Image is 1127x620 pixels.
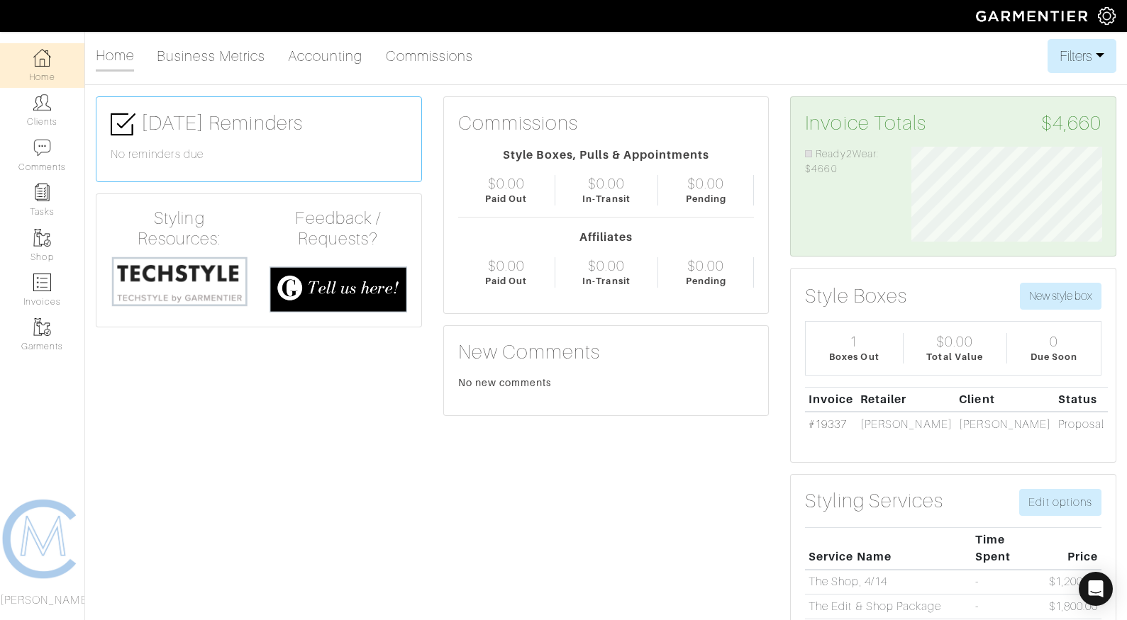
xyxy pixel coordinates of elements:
td: Proposal [1055,412,1108,436]
td: The Shop, 4/14 [805,570,972,594]
img: garments-icon-b7da505a4dc4fd61783c78ac3ca0ef83fa9d6f193b1c9dc38574b1d14d53ca28.png [33,229,51,247]
img: reminder-icon-8004d30b9f0a5d33ae49ab947aed9ed385cf756f9e5892f1edd6e32f2345188e.png [33,184,51,201]
img: check-box-icon-36a4915ff3ba2bd8f6e4f29bc755bb66becd62c870f447fc0dd1365fcfddab58.png [111,112,135,137]
h4: Feedback / Requests? [270,208,407,249]
h6: No reminders due [111,148,407,162]
img: comment-icon-a0a6a9ef722e966f86d9cbdc48e553b5cf19dbc54f86b18d962a5391bc8f6eb6.png [33,139,51,157]
h3: Styling Services [805,489,943,513]
th: Price [1045,527,1101,569]
th: Retailer [857,387,955,412]
div: Due Soon [1031,350,1077,363]
div: $0.00 [588,257,625,274]
img: gear-icon-white-bd11855cb880d31180b6d7d6211b90ccbf57a29d726f0c71d8c61bd08dd39cc2.png [1098,7,1116,25]
h3: Commissions [458,111,579,135]
td: [PERSON_NAME] [956,412,1055,436]
div: Paid Out [485,274,527,288]
img: garments-icon-b7da505a4dc4fd61783c78ac3ca0ef83fa9d6f193b1c9dc38574b1d14d53ca28.png [33,318,51,336]
a: #19337 [809,418,847,431]
td: $1,200.00 [1045,570,1101,594]
img: clients-icon-6bae9207a08558b7cb47a8932f037763ab4055f8c8b6bfacd5dc20c3e0201464.png [33,94,51,111]
div: In-Transit [582,274,631,288]
img: techstyle-93310999766a10050dc78ceb7f971a75838126fd19372ce40ba20cdf6a89b94b.png [111,255,248,308]
div: 1 [850,333,858,350]
h3: Style Boxes [805,284,907,308]
div: $0.00 [588,175,625,192]
div: Total Value [926,350,983,363]
th: Client [956,387,1055,412]
div: Paid Out [485,192,527,205]
div: $0.00 [687,175,724,192]
td: - [972,594,1045,619]
td: - [972,570,1045,594]
div: Open Intercom Messenger [1079,572,1113,606]
button: Filters [1048,39,1116,73]
div: 0 [1050,333,1058,350]
th: Status [1055,387,1108,412]
div: Style Boxes, Pulls & Appointments [458,147,755,164]
th: Invoice [805,387,857,412]
img: garmentier-logo-header-white-b43fb05a5012e4ada735d5af1a66efaba907eab6374d6393d1fbf88cb4ef424d.png [969,4,1098,28]
th: Service Name [805,527,972,569]
a: Accounting [288,42,363,70]
li: Ready2Wear: $4660 [805,147,889,177]
h3: [DATE] Reminders [111,111,407,137]
a: Home [96,41,134,72]
img: orders-icon-0abe47150d42831381b5fb84f609e132dff9fe21cb692f30cb5eec754e2cba89.png [33,274,51,291]
div: Boxes Out [829,350,879,363]
button: New style box [1020,283,1101,310]
h3: Invoice Totals [805,111,1101,135]
div: Affiliates [458,229,755,246]
div: In-Transit [582,192,631,205]
img: feedback_requests-3821251ac2bd56c73c230f3229a5b25d6eb027adea667894f41107c140538ee0.png [270,266,407,312]
span: $4,660 [1041,111,1101,135]
img: dashboard-icon-dbcd8f5a0b271acd01030246c82b418ddd0df26cd7fceb0bd07c9910d44c42f6.png [33,49,51,67]
a: Commissions [386,42,474,70]
td: $1,800.00 [1045,594,1101,619]
div: $0.00 [687,257,724,274]
div: $0.00 [488,257,525,274]
a: Edit options [1019,489,1101,516]
h3: New Comments [458,340,755,364]
div: $0.00 [936,333,973,350]
div: $0.00 [488,175,525,192]
td: [PERSON_NAME] [857,412,955,436]
th: Time Spent [972,527,1045,569]
div: Pending [686,192,726,205]
a: Business Metrics [157,42,265,70]
div: Pending [686,274,726,288]
h4: Styling Resources: [111,208,248,249]
td: The Edit & Shop Package [805,594,972,619]
div: No new comments [458,376,755,390]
